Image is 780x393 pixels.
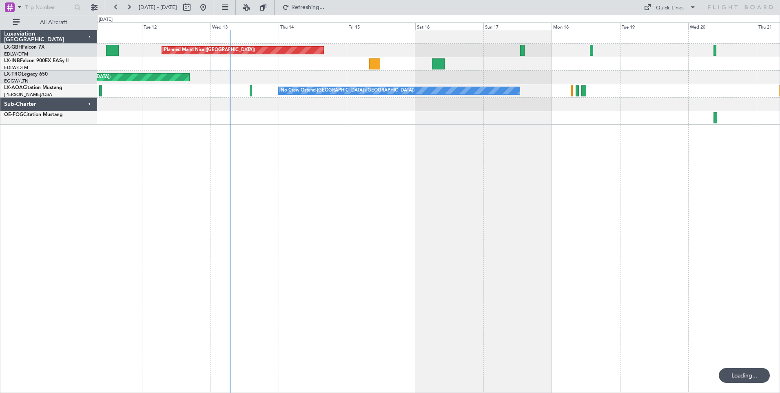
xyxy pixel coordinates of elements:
[21,20,86,25] span: All Aircraft
[688,22,756,30] div: Wed 20
[4,78,29,84] a: EGGW/LTN
[4,65,28,71] a: EDLW/DTM
[4,85,23,90] span: LX-AOA
[4,58,20,63] span: LX-INB
[4,112,23,117] span: OE-FOG
[4,45,22,50] span: LX-GBH
[640,1,700,14] button: Quick Links
[291,4,325,10] span: Refreshing...
[281,85,414,97] div: No Crew Ostend-[GEOGRAPHIC_DATA] ([GEOGRAPHIC_DATA])
[347,22,415,30] div: Fri 15
[656,4,684,12] div: Quick Links
[4,85,62,90] a: LX-AOACitation Mustang
[25,1,72,13] input: Trip Number
[99,16,113,23] div: [DATE]
[139,4,177,11] span: [DATE] - [DATE]
[279,22,347,30] div: Thu 14
[164,44,255,56] div: Planned Maint Nice ([GEOGRAPHIC_DATA])
[552,22,620,30] div: Mon 18
[4,51,28,57] a: EDLW/DTM
[620,22,688,30] div: Tue 19
[4,72,22,77] span: LX-TRO
[719,368,770,383] div: Loading...
[142,22,210,30] div: Tue 12
[211,22,279,30] div: Wed 13
[279,1,328,14] button: Refreshing...
[4,112,63,117] a: OE-FOGCitation Mustang
[9,16,89,29] button: All Aircraft
[4,72,48,77] a: LX-TROLegacy 650
[483,22,552,30] div: Sun 17
[415,22,483,30] div: Sat 16
[4,58,69,63] a: LX-INBFalcon 900EX EASy II
[4,92,52,98] a: [PERSON_NAME]/QSA
[74,22,142,30] div: Mon 11
[4,45,44,50] a: LX-GBHFalcon 7X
